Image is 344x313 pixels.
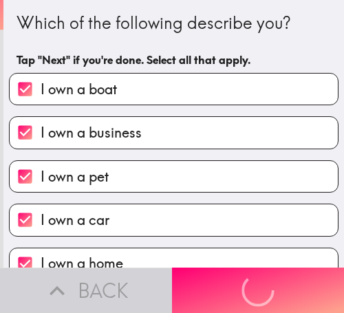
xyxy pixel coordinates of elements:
button: I own a car [10,204,338,235]
span: I own a car [41,211,109,230]
button: I own a business [10,117,338,148]
button: I own a boat [10,74,338,105]
button: I own a pet [10,161,338,192]
span: I own a pet [41,167,109,186]
h6: Tap "Next" if you're done. Select all that apply. [17,52,331,67]
span: I own a home [41,254,123,273]
span: I own a boat [41,80,117,99]
span: I own a business [41,123,142,142]
div: Which of the following describe you? [17,12,331,35]
button: I own a home [10,248,338,279]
